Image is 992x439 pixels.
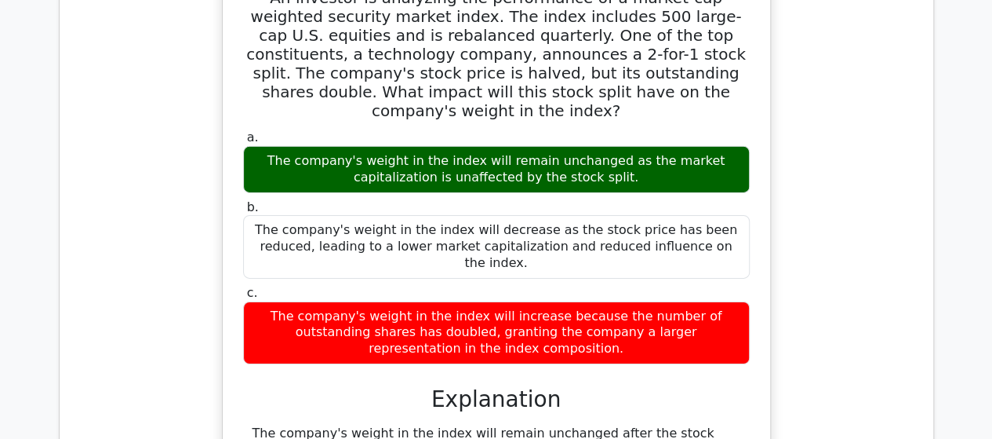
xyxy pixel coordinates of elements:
[247,199,259,214] span: b.
[247,285,258,300] span: c.
[243,146,750,193] div: The company's weight in the index will remain unchanged as the market capitalization is unaffecte...
[247,130,259,145] span: a.
[253,386,740,413] h3: Explanation
[243,215,750,278] div: The company's weight in the index will decrease as the stock price has been reduced, leading to a...
[243,302,750,364] div: The company's weight in the index will increase because the number of outstanding shares has doub...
